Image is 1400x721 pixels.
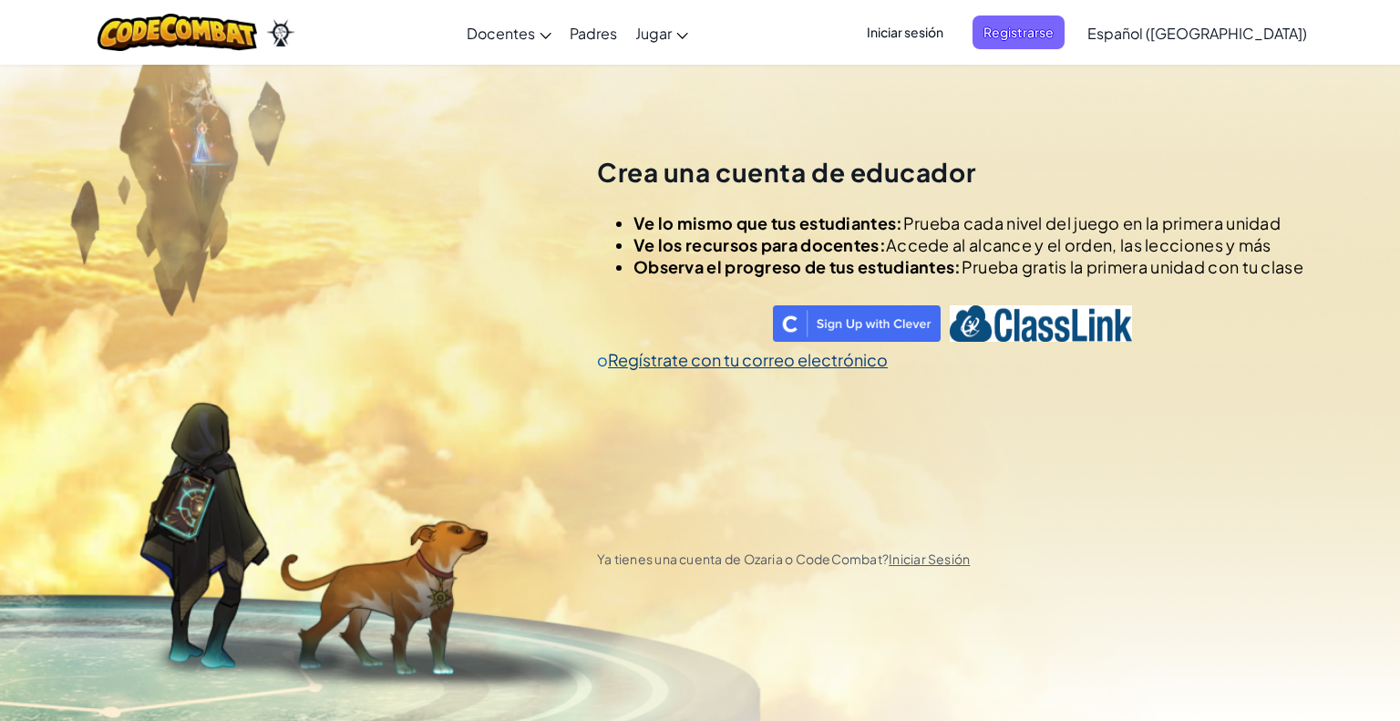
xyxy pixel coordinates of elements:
[626,8,697,57] a: Jugar
[1078,8,1316,57] a: Español ([GEOGRAPHIC_DATA])
[950,305,1132,342] img: classlink-logo-text.png
[458,8,561,57] a: Docentes
[973,15,1065,49] button: Registrarse
[98,14,257,51] img: CodeCombat logo
[889,551,970,567] a: Iniciar Sesión
[773,305,941,342] img: clever_sso_button@2x.png
[635,24,672,43] span: Jugar
[1087,24,1307,43] span: Español ([GEOGRAPHIC_DATA])
[633,212,903,233] span: Ve lo mismo que tus estudiantes:
[633,256,962,277] span: Observa el progreso de tus estudiantes:
[886,234,1271,255] span: Accede al alcance y el orden, las lecciones y más
[467,24,535,43] span: Docentes
[597,551,970,567] span: Ya tienes una cuenta de Ozaria o CodeCombat?
[597,349,608,370] span: o
[266,19,295,46] img: Ozaria
[903,212,1281,233] span: Prueba cada nivel del juego en la primera unidad
[962,256,1303,277] span: Prueba gratis la primera unidad con tu clase
[561,8,626,57] a: Padres
[588,304,773,344] iframe: Sign in with Google Button
[856,15,954,49] button: Iniciar sesión
[608,349,888,370] a: Regístrate con tu correo electrónico
[633,234,886,255] span: Ve los recursos para docentes:
[597,155,1303,190] h2: Crea una cuenta de educador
